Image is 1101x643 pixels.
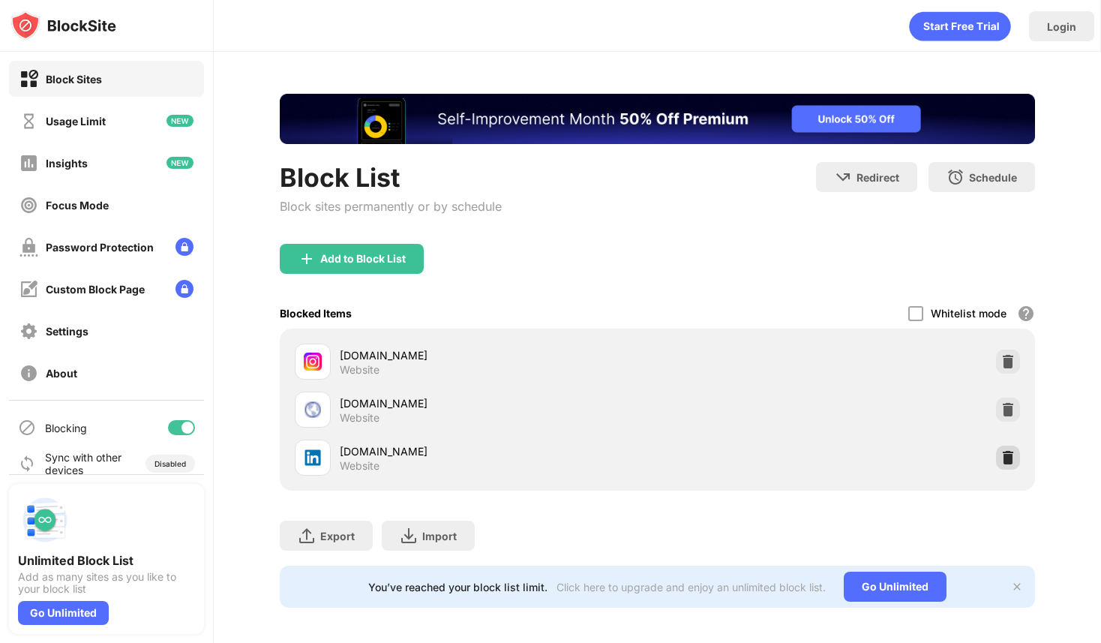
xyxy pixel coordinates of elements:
[45,451,122,476] div: Sync with other devices
[19,112,38,131] img: time-usage-off.svg
[422,530,457,542] div: Import
[46,241,154,254] div: Password Protection
[19,196,38,215] img: focus-off.svg
[340,395,657,411] div: [DOMAIN_NAME]
[1011,581,1023,593] img: x-button.svg
[1047,20,1076,33] div: Login
[19,238,38,257] img: password-protection-off.svg
[175,238,193,256] img: lock-menu.svg
[18,571,195,595] div: Add as many sites as you like to your block list
[969,171,1017,184] div: Schedule
[46,199,109,212] div: Focus Mode
[304,449,322,467] img: favicons
[340,347,657,363] div: [DOMAIN_NAME]
[46,115,106,128] div: Usage Limit
[18,493,72,547] img: push-block-list.svg
[19,280,38,299] img: customize-block-page-off.svg
[19,154,38,173] img: insights-off.svg
[556,581,826,593] div: Click here to upgrade and enjoy an unlimited block list.
[19,70,38,89] img: block-on.svg
[166,115,193,127] img: new-icon.svg
[45,422,87,434] div: Blocking
[340,443,657,459] div: [DOMAIN_NAME]
[18,419,36,437] img: blocking-icon.svg
[844,572,946,602] div: Go Unlimited
[340,459,379,473] div: Website
[19,322,38,341] img: settings-off.svg
[280,94,1035,144] iframe: Banner
[856,171,899,184] div: Redirect
[46,283,145,296] div: Custom Block Page
[340,363,379,377] div: Website
[304,353,322,371] img: favicons
[280,199,502,214] div: Block sites permanently or by schedule
[18,455,36,473] img: sync-icon.svg
[280,162,502,193] div: Block List
[154,459,186,468] div: Disabled
[175,280,193,298] img: lock-menu.svg
[166,157,193,169] img: new-icon.svg
[931,307,1006,320] div: Whitelist mode
[46,157,88,170] div: Insights
[18,601,109,625] div: Go Unlimited
[46,325,88,338] div: Settings
[46,367,77,380] div: About
[19,364,38,383] img: about-off.svg
[18,553,195,568] div: Unlimited Block List
[320,253,406,265] div: Add to Block List
[909,11,1011,41] div: animation
[280,307,352,320] div: Blocked Items
[340,411,379,425] div: Website
[368,581,547,593] div: You’ve reached your block list limit.
[10,11,116,41] img: logo-blocksite.svg
[46,73,102,86] div: Block Sites
[304,401,322,419] img: favicons
[320,530,355,542] div: Export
